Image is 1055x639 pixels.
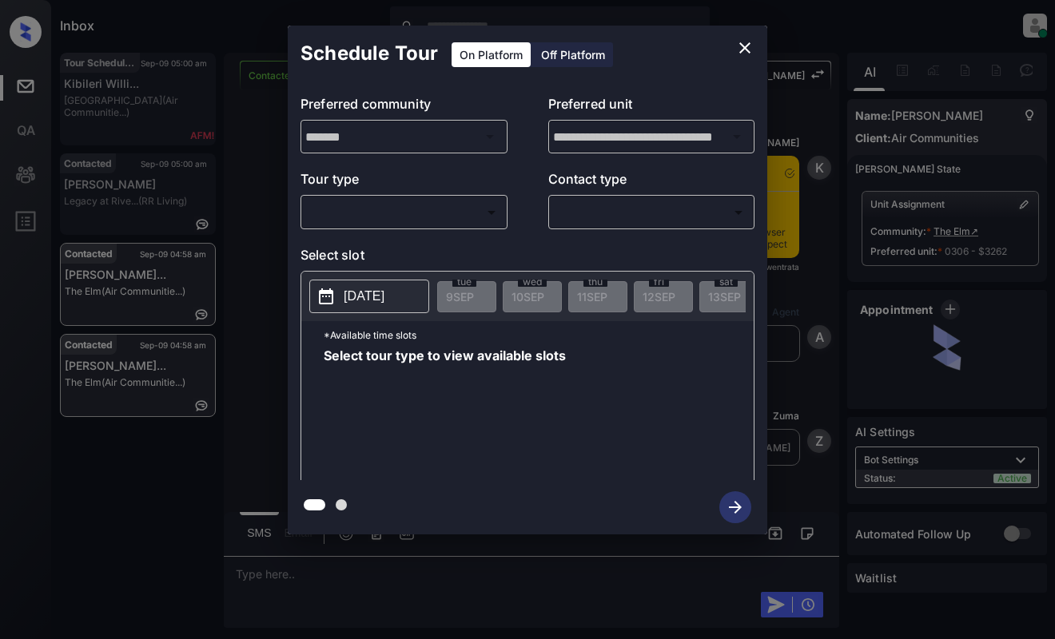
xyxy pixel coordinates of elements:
[288,26,451,81] h2: Schedule Tour
[301,245,754,271] p: Select slot
[548,94,755,120] p: Preferred unit
[533,42,613,67] div: Off Platform
[729,32,761,64] button: close
[324,321,754,349] p: *Available time slots
[452,42,531,67] div: On Platform
[324,349,566,477] span: Select tour type to view available slots
[301,94,508,120] p: Preferred community
[344,287,384,306] p: [DATE]
[309,280,429,313] button: [DATE]
[548,169,755,195] p: Contact type
[301,169,508,195] p: Tour type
